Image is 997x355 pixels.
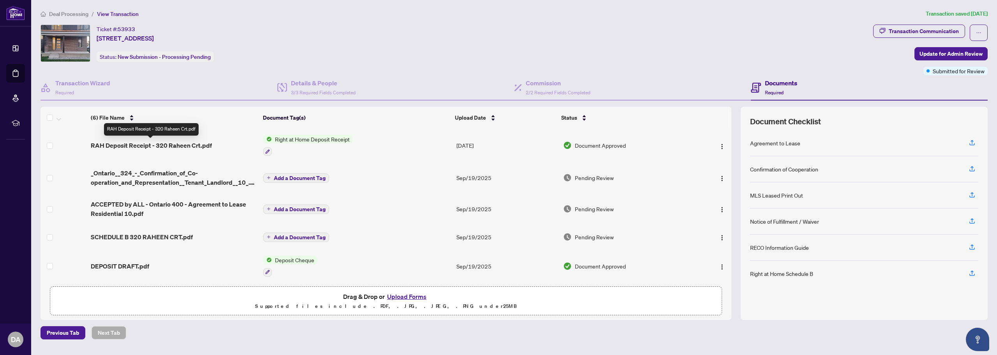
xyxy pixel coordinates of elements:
div: Notice of Fulfillment / Waiver [750,217,819,226]
h4: Commission [526,78,590,88]
button: Logo [716,260,728,272]
img: Logo [719,207,725,213]
th: Document Tag(s) [260,107,451,129]
span: SCHEDULE B 320 RAHEEN CRT.pdf [91,232,193,242]
img: Document Status [563,205,572,213]
h4: Details & People [291,78,356,88]
span: (6) File Name [91,113,125,122]
span: Required [765,90,784,95]
span: Deal Processing [49,11,88,18]
button: Logo [716,231,728,243]
div: Agreement to Lease [750,139,800,147]
th: (6) File Name [88,107,260,129]
span: Document Approved [575,141,626,150]
span: RAH Deposit Receipt - 320 Raheen Crt.pdf [91,141,212,150]
button: Next Tab [92,326,126,339]
span: New Submission - Processing Pending [118,53,211,60]
td: Sep/19/2025 [453,193,560,224]
span: 53933 [118,26,135,33]
th: Upload Date [452,107,558,129]
div: Right at Home Schedule B [750,269,813,278]
span: plus [267,235,271,239]
span: Document Approved [575,262,626,270]
img: IMG-X12402673_1.jpg [41,25,90,62]
td: [DATE] [453,129,560,162]
article: Transaction saved [DATE] [926,9,988,18]
div: RECO Information Guide [750,243,809,252]
span: ACCEPTED by ALL - Ontario 400 - Agreement to Lease Residential 10.pdf [91,200,257,218]
h4: Documents [765,78,797,88]
span: Drag & Drop orUpload FormsSupported files include .PDF, .JPG, .JPEG, .PNG under25MB [50,287,722,316]
span: plus [267,207,271,211]
span: _Ontario__324_-_Confirmation_of_Co-operation_and_Representation__Tenant_Landlord__10_.pdf [91,168,257,187]
td: Sep/19/2025 [453,249,560,283]
button: Previous Tab [41,326,85,339]
button: Add a Document Tag [263,173,329,183]
span: Right at Home Deposit Receipt [272,135,353,143]
button: Open asap [966,328,989,351]
span: Status [561,113,577,122]
button: Add a Document Tag [263,233,329,242]
span: View Transaction [97,11,139,18]
span: DEPOSIT DRAFT.pdf [91,261,149,271]
button: Logo [716,139,728,152]
span: Pending Review [575,173,614,182]
button: Logo [716,171,728,184]
td: Sep/19/2025 [453,224,560,249]
div: MLS Leased Print Out [750,191,803,200]
span: Previous Tab [47,327,79,339]
span: Submitted for Review [933,67,985,75]
img: Logo [719,235,725,241]
li: / [92,9,94,18]
div: Status: [97,51,214,62]
img: logo [6,6,25,20]
button: Upload Forms [385,291,429,302]
span: Drag & Drop or [343,291,429,302]
div: RAH Deposit Receipt - 320 Raheen Crt.pdf [104,123,199,136]
img: Logo [719,175,725,182]
span: Add a Document Tag [274,235,326,240]
img: Status Icon [263,135,272,143]
span: home [41,11,46,17]
p: Supported files include .PDF, .JPG, .JPEG, .PNG under 25 MB [55,302,717,311]
button: Add a Document Tag [263,205,329,214]
h4: Transaction Wizard [55,78,110,88]
span: Add a Document Tag [274,207,326,212]
span: [STREET_ADDRESS] [97,34,154,43]
button: Transaction Communication [873,25,965,38]
button: Status IconDeposit Cheque [263,256,317,277]
img: Logo [719,264,725,270]
img: Status Icon [263,256,272,264]
span: Upload Date [455,113,486,122]
div: Confirmation of Cooperation [750,165,818,173]
span: 3/3 Required Fields Completed [291,90,356,95]
span: Pending Review [575,233,614,241]
span: Pending Review [575,205,614,213]
button: Logo [716,203,728,215]
td: Sep/19/2025 [453,162,560,193]
span: Update for Admin Review [919,48,983,60]
span: Required [55,90,74,95]
span: 2/2 Required Fields Completed [526,90,590,95]
span: Add a Document Tag [274,175,326,181]
button: Update for Admin Review [914,47,988,60]
button: Add a Document Tag [263,232,329,242]
img: Document Status [563,141,572,150]
div: Transaction Communication [889,25,959,37]
span: Deposit Cheque [272,256,317,264]
span: ellipsis [976,30,981,35]
th: Status [558,107,691,129]
img: Document Status [563,173,572,182]
span: DA [11,334,21,345]
img: Document Status [563,233,572,241]
span: Document Checklist [750,116,821,127]
img: Document Status [563,262,572,270]
div: Ticket #: [97,25,135,34]
img: Logo [719,143,725,150]
button: Status IconRight at Home Deposit Receipt [263,135,353,156]
span: plus [267,176,271,180]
